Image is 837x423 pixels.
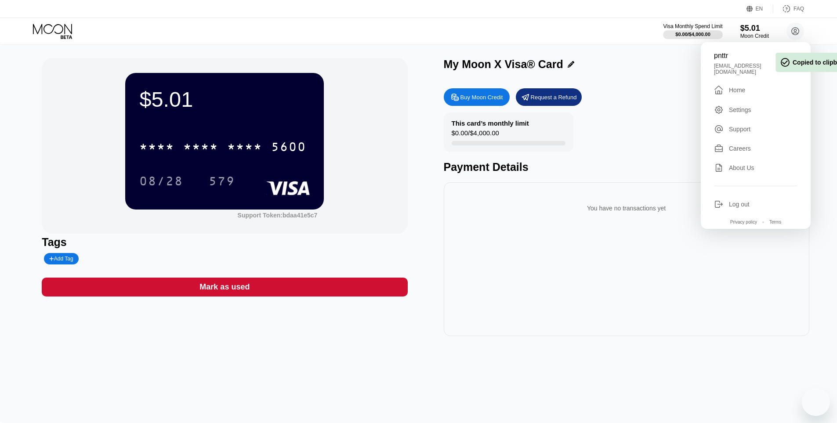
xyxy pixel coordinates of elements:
[714,85,797,95] div: Home
[531,94,577,101] div: Request a Refund
[730,220,757,224] div: Privacy policy
[714,163,797,173] div: About Us
[729,145,751,152] div: Careers
[729,106,751,113] div: Settings
[444,88,510,106] div: Buy Moon Credit
[451,196,802,221] div: You have no transactions yet
[202,170,242,192] div: 579
[746,4,773,13] div: EN
[133,170,190,192] div: 08/28
[714,124,797,134] div: Support
[729,164,754,171] div: About Us
[444,58,563,71] div: My Moon X Visa® Card
[714,144,797,153] div: Careers
[769,220,781,224] div: Terms
[729,201,750,208] div: Log out
[199,282,250,292] div: Mark as used
[663,23,722,29] div: Visa Monthly Spend Limit
[714,85,724,95] div: 
[49,256,73,262] div: Add Tag
[516,88,582,106] div: Request a Refund
[271,141,306,155] div: 5600
[452,129,499,141] div: $0.00 / $4,000.00
[139,87,310,112] div: $5.01
[444,161,809,174] div: Payment Details
[44,253,78,264] div: Add Tag
[238,212,318,219] div: Support Token:bdaa41e5c7
[714,63,797,75] div: [EMAIL_ADDRESS][DOMAIN_NAME]
[740,33,769,39] div: Moon Credit
[756,6,763,12] div: EN
[42,278,407,296] div: Mark as used
[802,388,830,416] iframe: Кнопка запуска окна обмена сообщениями
[740,24,769,33] div: $5.01
[780,57,790,68] span: 
[714,105,797,115] div: Settings
[794,6,804,12] div: FAQ
[675,32,710,37] div: $0.00 / $4,000.00
[663,23,722,39] div: Visa Monthly Spend Limit$0.00/$4,000.00
[452,119,529,127] div: This card’s monthly limit
[740,24,769,39] div: $5.01Moon Credit
[729,87,745,94] div: Home
[42,236,407,249] div: Tags
[773,4,804,13] div: FAQ
[714,52,797,60] div: pnttr
[238,212,318,219] div: Support Token: bdaa41e5c7
[714,199,797,209] div: Log out
[139,175,183,189] div: 08/28
[729,126,750,133] div: Support
[460,94,503,101] div: Buy Moon Credit
[209,175,235,189] div: 579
